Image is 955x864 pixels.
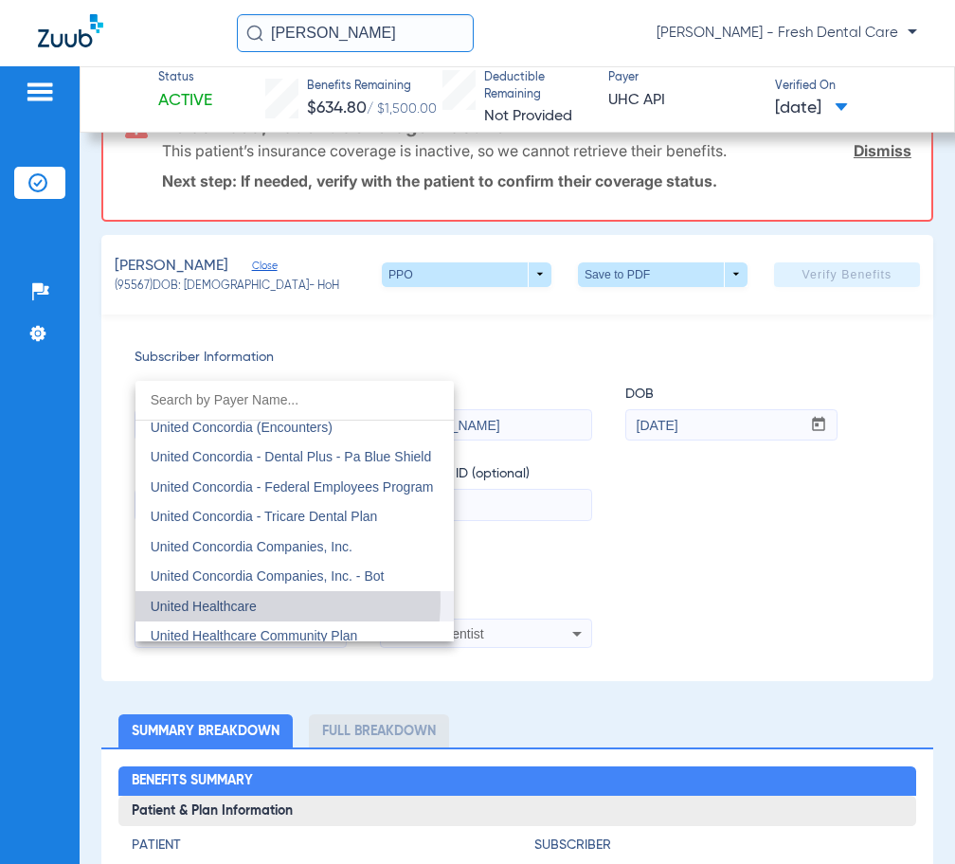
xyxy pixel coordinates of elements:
span: United Concordia Companies, Inc. [151,539,352,554]
input: dropdown search [135,381,454,420]
span: United Concordia - Tricare Dental Plan [151,509,378,524]
span: United Concordia - Federal Employees Program [151,479,434,495]
span: United Healthcare [151,599,257,614]
span: United Concordia Companies, Inc. - Bot [151,568,385,584]
span: United Concordia - Dental Plus - Pa Blue Shield [151,449,432,464]
iframe: Chat Widget [860,773,955,864]
span: United Healthcare Community Plan [151,628,358,643]
span: United Concordia (Encounters) [151,420,333,435]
